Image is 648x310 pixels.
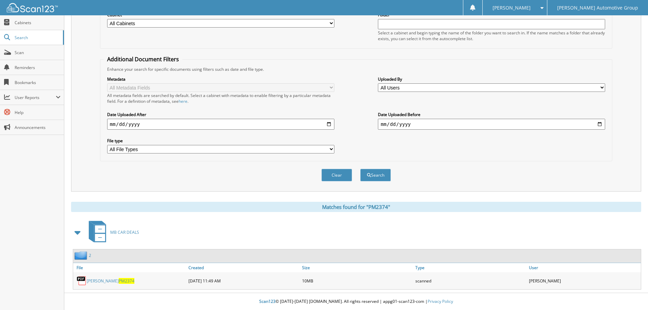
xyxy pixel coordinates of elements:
div: Enhance your search for specific documents using filters such as date and file type. [104,66,609,72]
span: Scan [15,50,61,55]
img: scan123-logo-white.svg [7,3,58,12]
a: MB CAR DEALS [85,219,139,246]
legend: Additional Document Filters [104,55,182,63]
span: MB CAR DEALS [110,229,139,235]
label: Date Uploaded After [107,112,334,117]
img: PDF.png [77,276,87,286]
div: © [DATE]-[DATE] [DOMAIN_NAME]. All rights reserved | appg01-scan123-com | [64,293,648,310]
label: File type [107,138,334,144]
a: File [73,263,187,272]
a: User [527,263,641,272]
span: Help [15,110,61,115]
span: [PERSON_NAME] Automotive Group [557,6,638,10]
div: Matches found for "PM2374" [71,202,641,212]
a: here [179,98,187,104]
span: Search [15,35,60,40]
div: [PERSON_NAME] [527,274,641,288]
a: Type [414,263,527,272]
span: Reminders [15,65,61,70]
a: [PERSON_NAME]PM2374 [87,278,134,284]
span: PM2374 [119,278,134,284]
span: [PERSON_NAME] [493,6,531,10]
a: Size [300,263,414,272]
label: Uploaded By [378,76,605,82]
input: end [378,119,605,130]
span: User Reports [15,95,56,100]
div: Select a cabinet and begin typing the name of the folder you want to search in. If the name match... [378,30,605,42]
button: Clear [321,169,352,181]
span: Bookmarks [15,80,61,85]
label: Date Uploaded Before [378,112,605,117]
span: Announcements [15,125,61,130]
span: Cabinets [15,20,61,26]
button: Search [360,169,391,181]
a: 2 [89,252,91,258]
div: 10MB [300,274,414,288]
iframe: Chat Widget [614,277,648,310]
label: Metadata [107,76,334,82]
img: folder2.png [74,251,89,260]
span: Scan123 [259,298,276,304]
div: All metadata fields are searched by default. Select a cabinet with metadata to enable filtering b... [107,93,334,104]
a: Created [187,263,300,272]
div: scanned [414,274,527,288]
div: [DATE] 11:49 AM [187,274,300,288]
a: Privacy Policy [428,298,453,304]
input: start [107,119,334,130]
